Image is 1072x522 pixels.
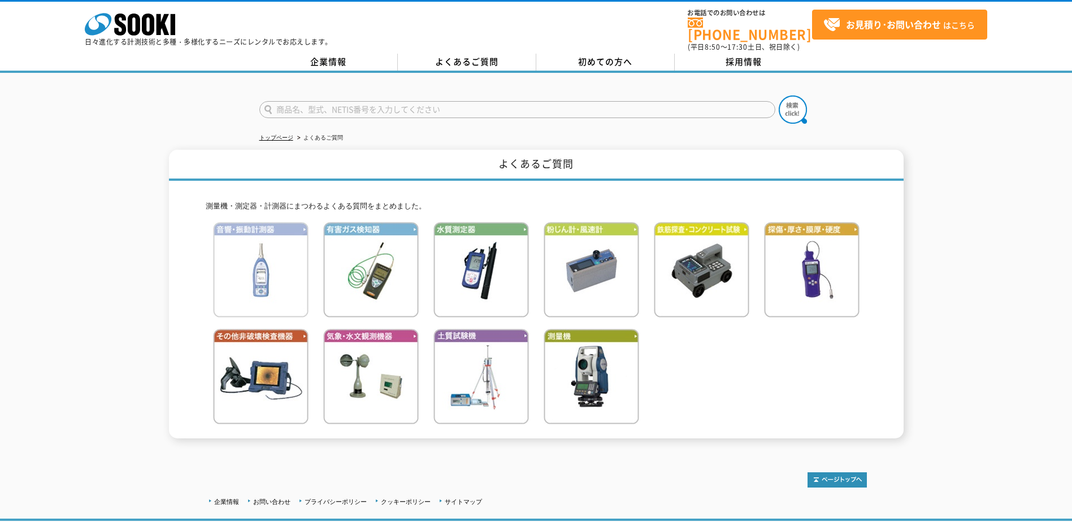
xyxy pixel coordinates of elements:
[253,498,290,505] a: お問い合わせ
[305,498,367,505] a: プライバシーポリシー
[323,222,419,317] img: 有害ガス検知器
[705,42,721,52] span: 8:50
[433,222,529,317] img: 水質測定器
[544,329,639,424] img: 測量機
[295,132,343,144] li: よくあるご質問
[259,101,775,118] input: 商品名、型式、NETIS番号を入力してください
[675,54,813,71] a: 採用情報
[688,42,800,52] span: (平日 ～ 土日、祝日除く)
[846,18,941,31] strong: お見積り･お問い合わせ
[779,95,807,124] img: btn_search.png
[206,201,867,212] p: 測量機・測定器・計測器にまつわるよくある質問をまとめました。
[578,55,632,68] span: 初めての方へ
[536,54,675,71] a: 初めての方へ
[764,222,860,317] img: 探傷・厚さ・膜厚・硬度
[544,222,639,317] img: 粉じん計・風速計
[169,150,904,181] h1: よくあるご質問
[445,498,482,505] a: サイトマップ
[688,18,812,41] a: [PHONE_NUMBER]
[259,134,293,141] a: トップページ
[398,54,536,71] a: よくあるご質問
[213,329,309,424] img: その他非破壊検査機器
[214,498,239,505] a: 企業情報
[808,472,867,488] img: トップページへ
[433,329,529,424] img: 土質試験機
[823,16,975,33] span: はこちら
[812,10,987,40] a: お見積り･お問い合わせはこちら
[259,54,398,71] a: 企業情報
[727,42,748,52] span: 17:30
[688,10,812,16] span: お電話でのお問い合わせは
[381,498,431,505] a: クッキーポリシー
[654,222,749,317] img: 鉄筋検査・コンクリート試験
[323,329,419,424] img: 気象・水文観測機器
[85,38,332,45] p: 日々進化する計測技術と多種・多様化するニーズにレンタルでお応えします。
[213,222,309,317] img: 音響・振動計測器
